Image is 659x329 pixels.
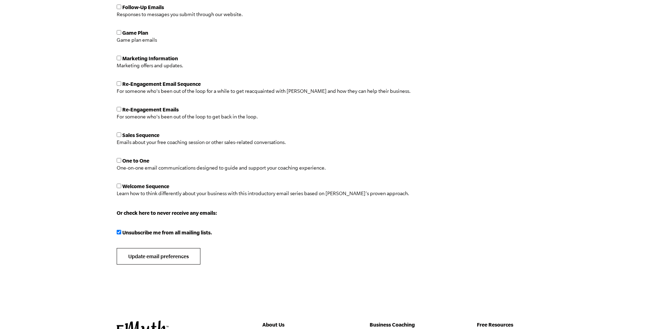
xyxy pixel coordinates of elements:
[117,230,121,234] input: Unsubscribe me from all mailing lists.
[117,61,411,70] p: Marketing offers and updates.
[122,4,164,10] span: Follow-Up Emails
[122,55,178,61] span: Marketing Information
[370,321,435,329] h5: Business Coaching
[117,138,411,146] p: Emails about your free coaching session or other sales-related conversations.
[122,107,179,112] span: Re-Engagement Emails
[117,87,411,95] p: For someone who's been out of the loop for a while to get reacquainted with [PERSON_NAME] and how...
[122,158,149,164] span: One to One
[122,132,159,138] span: Sales Sequence
[117,10,411,19] p: Responses to messages you submit through our website.
[262,321,328,329] h5: About Us
[477,321,543,329] h5: Free Resources
[122,183,169,189] span: Welcome Sequence
[122,229,212,235] span: Unsubscribe me from all mailing lists.
[122,81,201,87] span: Re-Engagement Email Sequence
[117,189,411,198] p: Learn how to think differently about your business with this introductory email series based on [...
[122,30,148,36] span: Game Plan
[117,36,411,44] p: Game plan emails
[117,209,411,217] p: Or check here to never receive any emails:
[117,112,411,121] p: For someone who's been out of the loop to get back in the loop.
[117,248,200,265] input: Update email preferences
[117,164,411,172] p: One-on-one email communications designed to guide and support your coaching experience.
